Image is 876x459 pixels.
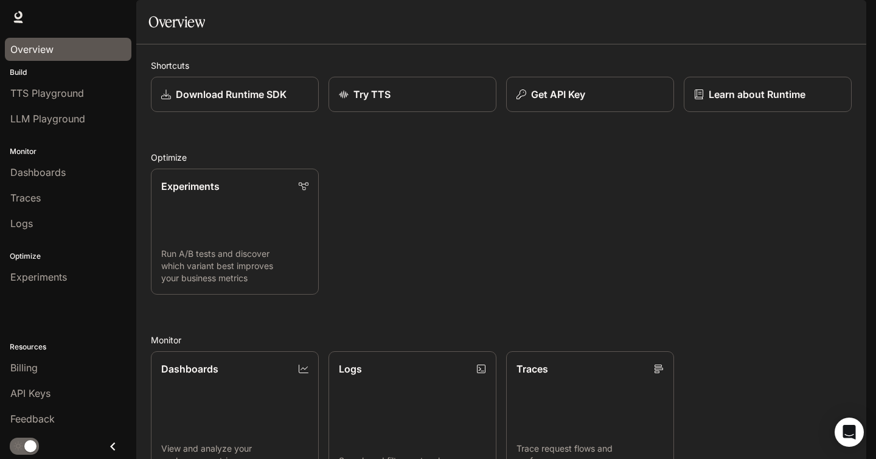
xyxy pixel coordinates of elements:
a: Try TTS [328,77,496,112]
h1: Overview [148,10,205,34]
p: Dashboards [161,362,218,376]
p: Experiments [161,179,220,194]
button: Get API Key [506,77,674,112]
a: Download Runtime SDK [151,77,319,112]
a: Learn about Runtime [684,77,852,112]
p: Traces [516,362,548,376]
a: ExperimentsRun A/B tests and discover which variant best improves your business metrics [151,169,319,295]
h2: Shortcuts [151,59,852,72]
p: Learn about Runtime [709,87,805,102]
div: Open Intercom Messenger [835,418,864,447]
p: Run A/B tests and discover which variant best improves your business metrics [161,248,308,284]
h2: Monitor [151,334,852,346]
h2: Optimize [151,151,852,164]
p: Logs [339,362,362,376]
p: Get API Key [531,87,585,102]
p: Download Runtime SDK [176,87,287,102]
p: Try TTS [353,87,391,102]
